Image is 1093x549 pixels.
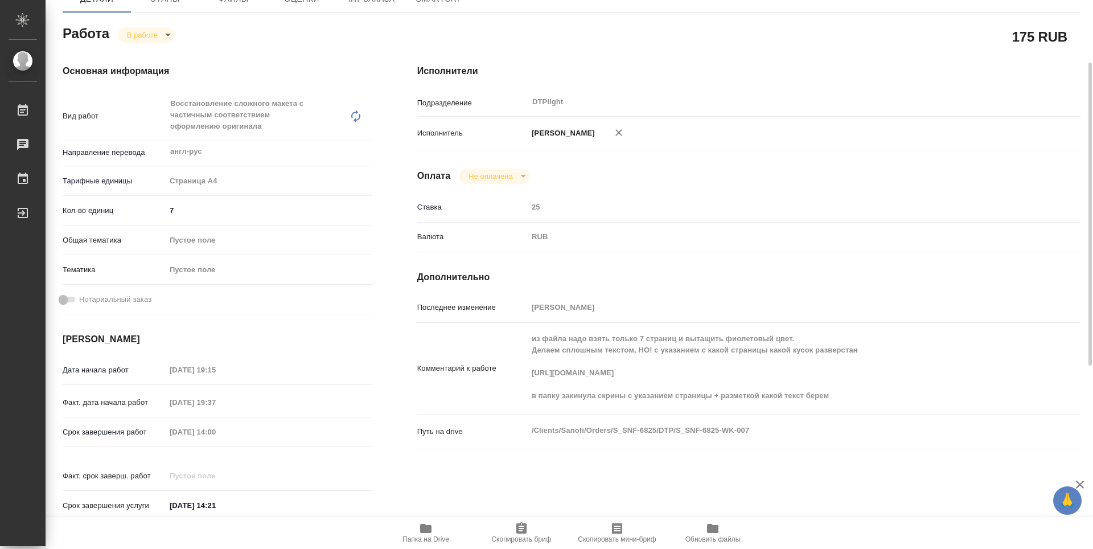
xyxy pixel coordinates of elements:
button: 🙏 [1053,486,1082,515]
p: Факт. дата начала работ [63,397,166,408]
p: Ставка [417,202,528,213]
p: Подразделение [417,97,528,109]
h4: Дополнительно [417,271,1080,284]
div: Пустое поле [166,260,372,280]
button: В работе [124,30,161,40]
p: Комментарий к работе [417,363,528,374]
textarea: из файла надо взять только 7 страниц и вытащить фиолетовый цвет. Делаем сплошным текстом, НО! с у... [528,329,1025,405]
p: Тематика [63,264,166,276]
span: Нотариальный заказ [79,294,151,305]
h4: [PERSON_NAME] [63,333,372,346]
p: [PERSON_NAME] [528,128,595,139]
p: Валюта [417,231,528,243]
p: Направление перевода [63,147,166,158]
div: В работе [118,27,175,43]
div: Пустое поле [170,264,358,276]
p: Вид работ [63,110,166,122]
p: Путь на drive [417,426,528,437]
input: Пустое поле [528,199,1025,215]
span: Скопировать бриф [491,535,551,543]
h2: 175 RUB [1012,27,1067,46]
h2: Работа [63,22,109,43]
button: Папка на Drive [378,517,474,549]
p: Последнее изменение [417,302,528,313]
h4: Исполнители [417,64,1080,78]
input: Пустое поле [166,394,265,411]
input: Пустое поле [166,362,265,378]
input: ✎ Введи что-нибудь [166,497,265,514]
p: Срок завершения услуги [63,500,166,511]
input: Пустое поле [166,424,265,440]
textarea: /Clients/Sanofi/Orders/S_SNF-6825/DTP/S_SNF-6825-WK-007 [528,421,1025,440]
span: Папка на Drive [402,535,449,543]
span: Скопировать мини-бриф [578,535,656,543]
input: Пустое поле [528,299,1025,316]
span: Обновить файлы [685,535,741,543]
button: Скопировать бриф [474,517,569,549]
h4: Основная информация [63,64,372,78]
span: 🙏 [1058,489,1077,513]
input: Пустое поле [166,468,265,484]
div: В работе [459,169,529,184]
p: Факт. срок заверш. работ [63,470,166,482]
button: Не оплачена [465,171,516,181]
input: ✎ Введи что-нибудь [166,202,372,219]
button: Удалить исполнителя [606,120,631,145]
div: Пустое поле [166,231,372,250]
div: Страница А4 [166,171,372,191]
h4: Оплата [417,169,451,183]
p: Кол-во единиц [63,205,166,216]
div: Пустое поле [170,235,358,246]
button: Скопировать мини-бриф [569,517,665,549]
p: Общая тематика [63,235,166,246]
p: Срок завершения работ [63,427,166,438]
button: Обновить файлы [665,517,761,549]
p: Исполнитель [417,128,528,139]
p: Дата начала работ [63,364,166,376]
p: Тарифные единицы [63,175,166,187]
div: RUB [528,227,1025,247]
